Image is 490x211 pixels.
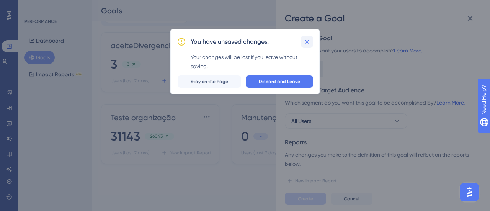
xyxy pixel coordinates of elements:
span: Need Help? [18,2,48,11]
h2: You have unsaved changes. [191,37,269,46]
div: Your changes will be lost if you leave without saving. [191,52,313,71]
span: Stay on the Page [191,79,228,85]
iframe: UserGuiding AI Assistant Launcher [458,181,481,204]
span: Discard and Leave [259,79,300,85]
